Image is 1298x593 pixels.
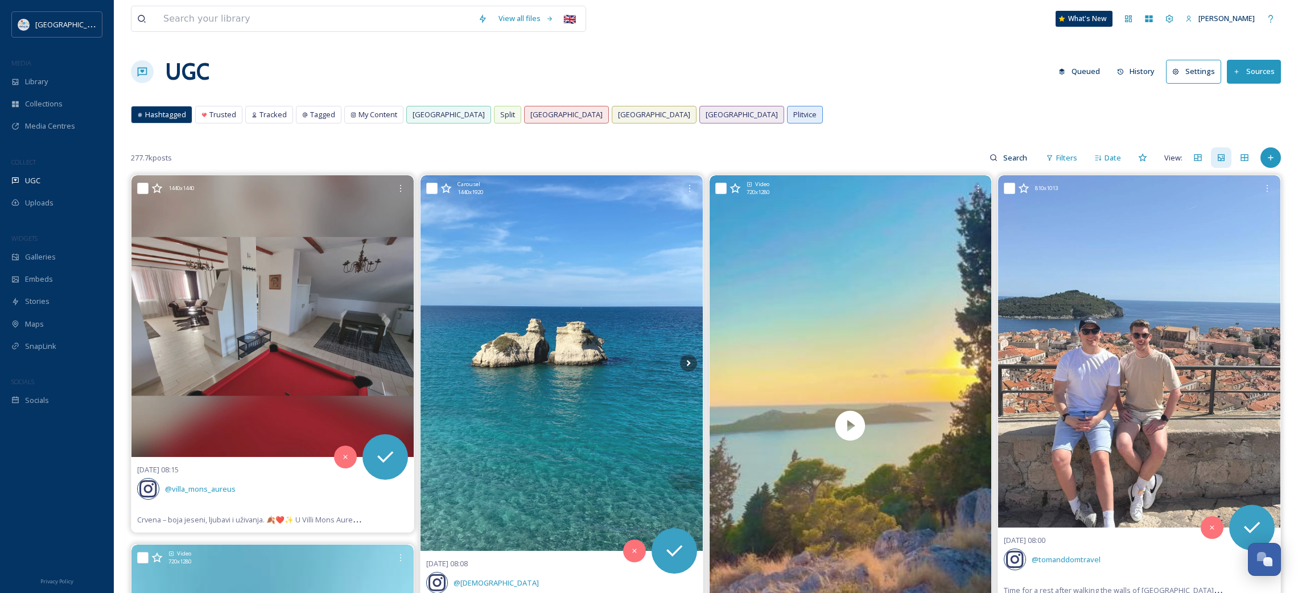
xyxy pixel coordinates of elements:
span: [GEOGRAPHIC_DATA] [706,109,778,120]
span: Library [25,76,48,87]
a: View all files [493,7,559,30]
span: Maps [25,319,44,330]
span: 277.7k posts [131,153,172,163]
button: Queued [1053,60,1106,83]
span: Stories [25,296,50,307]
span: UGC [25,175,40,186]
a: What's New [1056,11,1112,27]
span: [GEOGRAPHIC_DATA] [35,19,108,30]
span: [GEOGRAPHIC_DATA] [530,109,603,120]
span: 810 x 1013 [1035,184,1058,192]
a: History [1111,60,1167,83]
span: Date [1105,153,1121,163]
button: Settings [1166,60,1221,83]
span: WIDGETS [11,234,38,242]
span: Embeds [25,274,53,285]
span: Video [177,550,191,558]
span: Video [755,180,769,188]
span: 720 x 1280 [747,188,769,196]
span: Galleries [25,252,56,262]
span: [GEOGRAPHIC_DATA] [618,109,690,120]
span: Collections [25,98,63,109]
span: Uploads [25,197,53,208]
a: Settings [1166,60,1227,83]
span: Privacy Policy [40,578,73,585]
span: 1440 x 1440 [168,184,194,192]
span: MEDIA [11,59,31,67]
span: SnapLink [25,341,56,352]
span: Media Centres [25,121,75,131]
img: Crvena – boja jeseni, ljubavi i uživanja. 🍂❤️✨ U Villi Mons Aureus pronađite savršen kutak za opu... [131,175,414,458]
button: Open Chat [1248,543,1281,576]
span: @ villa_mons_aureus [165,484,236,494]
a: Privacy Policy [40,574,73,587]
span: [DATE] 08:15 [137,464,179,475]
input: Search your library [158,6,472,31]
span: [PERSON_NAME] [1198,13,1255,23]
span: [DATE] 08:00 [1004,535,1045,545]
span: Tracked [259,109,287,120]
span: @ tomanddomtravel [1032,554,1101,565]
span: Plitvice [793,109,817,120]
button: Sources [1227,60,1281,83]
span: SOCIALS [11,377,34,386]
span: @ [DEMOGRAPHIC_DATA] [454,578,539,588]
span: Filters [1056,153,1077,163]
span: Carousel [458,180,480,188]
span: Socials [25,395,49,406]
span: Split [500,109,515,120]
img: The beautiful coast of the Adriatic Sea at Torre dell’Orso. #leduesorelletorredellorso #leduesore... [421,175,703,551]
span: Trusted [209,109,236,120]
a: Queued [1053,60,1111,83]
img: Time for a rest after walking the walls of Dubrovnik… and honestly, it feels like stepping straig... [998,175,1280,528]
div: 🇬🇧 [559,9,580,29]
button: History [1111,60,1161,83]
span: [DATE] 08:08 [426,558,468,569]
a: UGC [165,55,209,89]
img: HTZ_logo_EN.svg [18,19,30,30]
span: 720 x 1280 [168,558,191,566]
span: [GEOGRAPHIC_DATA] [413,109,485,120]
span: View: [1164,153,1182,163]
span: My Content [359,109,397,120]
input: Search [998,146,1035,169]
span: COLLECT [11,158,36,166]
a: [PERSON_NAME] [1180,7,1260,30]
span: Tagged [310,109,335,120]
span: Hashtagged [145,109,186,120]
span: 1440 x 1920 [458,188,483,196]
